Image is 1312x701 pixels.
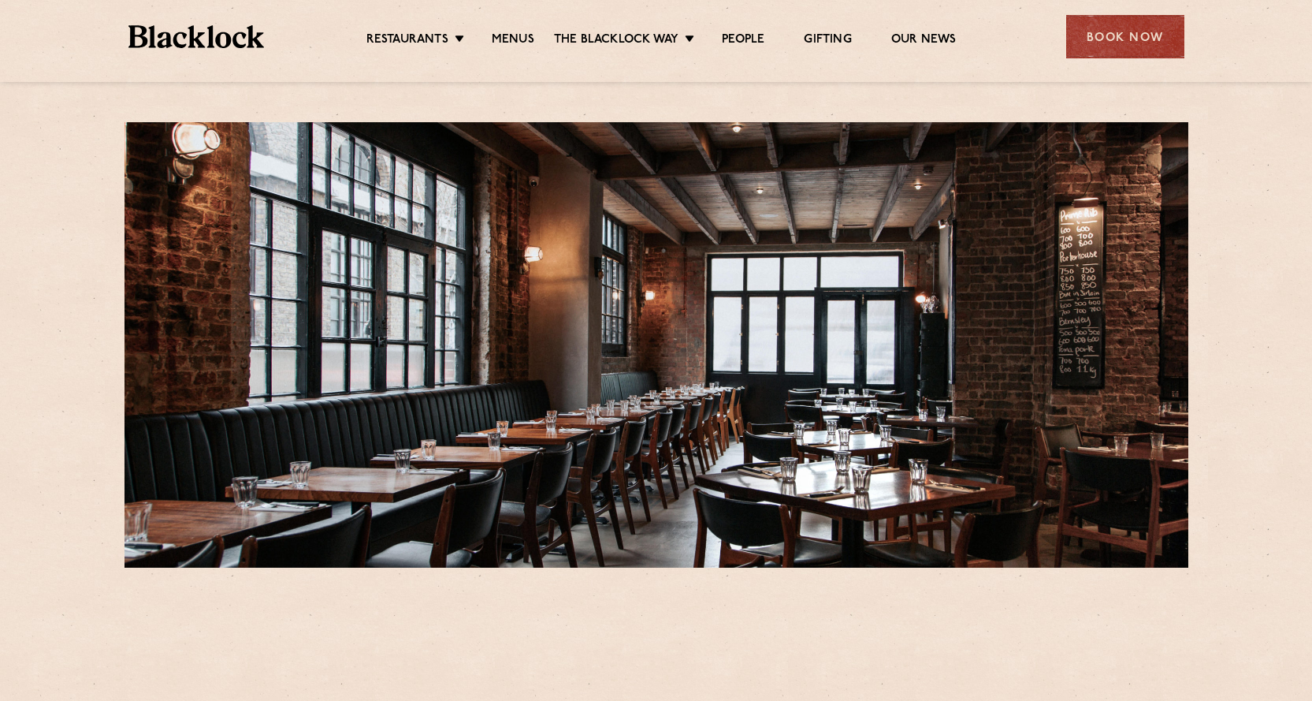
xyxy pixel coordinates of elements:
a: The Blacklock Way [554,32,678,50]
a: Restaurants [366,32,448,50]
a: Menus [492,32,534,50]
a: People [722,32,764,50]
a: Gifting [804,32,851,50]
a: Our News [891,32,957,50]
div: Book Now [1066,15,1184,58]
img: BL_Textured_Logo-footer-cropped.svg [128,25,265,48]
